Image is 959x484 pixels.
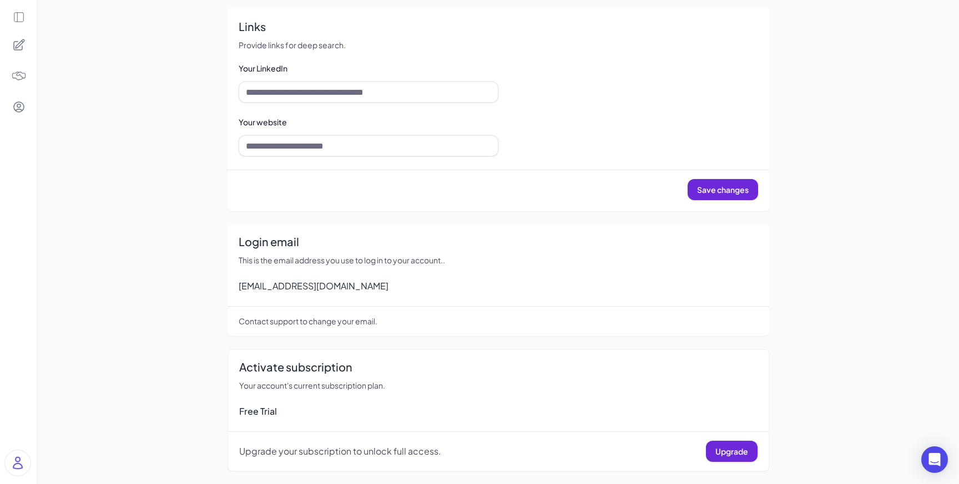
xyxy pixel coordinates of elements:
[11,68,27,84] img: 4blF7nbYMBMHBwcHBwcHBwcHBwcHBwcHB4es+Bd0DLy0SdzEZwAAAABJRU5ErkJggg==
[688,179,758,200] button: Save changes
[239,233,758,250] h2: Login email
[239,18,758,35] h2: Links
[715,446,748,456] span: Upgrade
[239,63,287,73] label: Your LinkedIn
[921,446,948,473] div: Open Intercom Messenger
[239,254,758,266] p: This is the email address you use to log in to your account..
[697,185,749,195] span: Save changes
[239,117,287,127] label: Your website
[239,279,758,293] div: [EMAIL_ADDRESS][DOMAIN_NAME]
[239,405,758,418] div: Free Trial
[239,380,758,391] p: Your account's current subscription plan.
[239,39,758,51] p: Provide links for deep search.
[706,441,758,462] button: Upgrade
[239,315,758,327] p: Contact support to change your email.
[239,359,758,375] h2: Activate subscription
[5,450,31,476] img: user_logo.png
[239,445,441,458] p: Upgrade your subscription to unlock full access.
